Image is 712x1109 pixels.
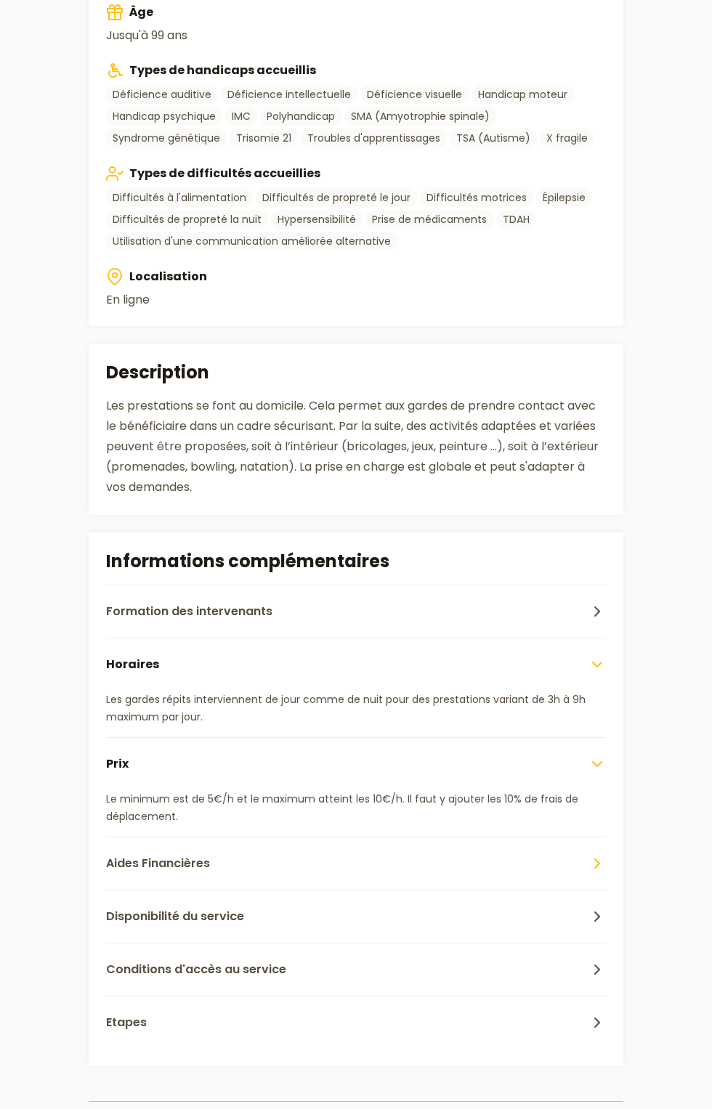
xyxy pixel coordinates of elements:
[106,550,606,573] h2: Informations complémentaires
[106,85,218,104] a: Déficience auditive
[106,291,606,309] p: En ligne
[360,85,469,104] a: Déficience visuelle
[365,210,493,229] a: Prise de médicaments
[301,129,447,147] a: Troubles d'apprentissages
[106,996,606,1049] button: Etapes
[106,691,606,726] p: Les gardes répits interviennent de jour comme de nuit pour des prestations variant de 3h à 9h max...
[106,890,606,943] button: Disponibilité du service
[106,656,159,673] span: Horaires
[106,603,272,620] span: Formation des intervenants
[106,27,606,44] p: Jusqu'à 99 ans
[106,837,606,890] button: Aides Financières
[106,943,606,996] button: Conditions d'accès au service
[221,85,357,104] a: Déficience intellectuelle
[536,188,592,207] a: Épilepsie
[106,62,606,79] h3: Types de handicaps accueillis
[106,585,606,638] button: Formation des intervenants
[230,129,298,147] a: Trisomie 21
[106,396,606,497] div: Les prestations se font au domicile. Cela permet aux gardes de prendre contact avec le bénéficiai...
[496,210,536,229] a: TDAH
[106,961,286,978] span: Conditions d'accès au service
[106,268,606,285] h3: Localisation
[106,638,606,691] button: Horaires
[106,1014,147,1031] span: Etapes
[256,188,417,207] a: Difficultés de propreté le jour
[106,908,244,925] span: Disponibilité du service
[450,129,537,147] a: TSA (Autisme)
[106,107,222,126] a: Handicap psychique
[540,129,594,147] a: X fragile
[106,855,210,872] span: Aides Financières
[472,85,574,104] a: Handicap moteur
[225,107,257,126] a: IMC
[106,210,268,229] a: Difficultés de propreté la nuit
[106,790,606,825] p: Le minimum est de 5€/h et le maximum atteint les 10€/h. Il faut y ajouter les 10% de frais de dép...
[260,107,341,126] a: Polyhandicap
[106,361,606,384] h2: Description
[106,4,606,21] h3: Âge
[106,755,129,773] span: Prix
[271,210,363,229] a: Hypersensibilité
[106,188,253,207] a: Difficultés à l'alimentation
[106,165,606,182] h3: Types de difficultés accueillies
[106,232,397,251] a: Utilisation d'une communication améliorée alternative
[106,737,606,790] button: Prix
[420,188,533,207] a: Difficultés motrices
[344,107,496,126] a: SMA (Amyotrophie spinale)
[106,129,227,147] a: Syndrome génétique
